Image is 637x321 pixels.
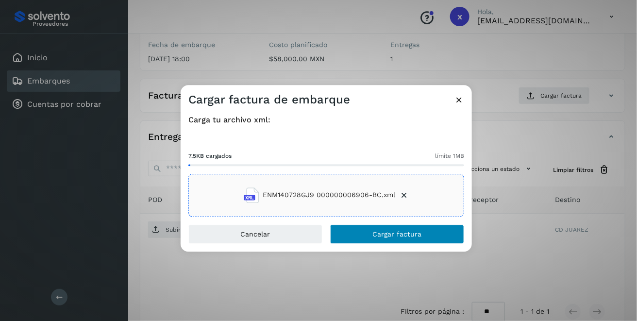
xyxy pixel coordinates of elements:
[241,231,270,237] span: Cancelar
[263,190,396,201] span: ENM140728GJ9 000000006906-BC.xml
[373,231,422,237] span: Cargar factura
[435,152,464,160] span: límite 1MB
[188,224,322,244] button: Cancelar
[188,152,232,160] span: 7.5KB cargados
[188,93,350,107] h3: Cargar factura de embarque
[188,115,464,124] h4: Carga tu archivo xml:
[330,224,464,244] button: Cargar factura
